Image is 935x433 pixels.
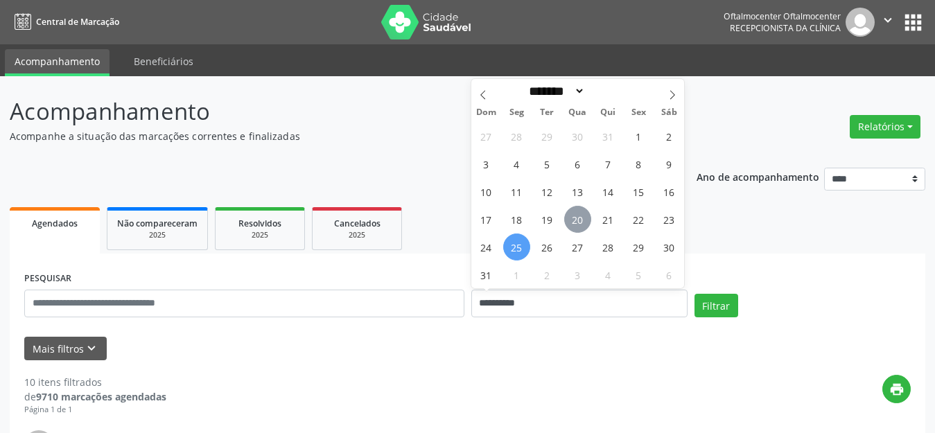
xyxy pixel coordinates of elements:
button: apps [901,10,925,35]
button:  [875,8,901,37]
span: Não compareceram [117,218,198,229]
span: Agosto 18, 2025 [503,206,530,233]
a: Acompanhamento [5,49,110,76]
span: Agosto 13, 2025 [564,178,591,205]
span: Sáb [654,108,684,117]
span: Agosto 29, 2025 [625,233,652,260]
button: Mais filtroskeyboard_arrow_down [24,337,107,361]
p: Ano de acompanhamento [697,168,819,185]
i: keyboard_arrow_down [84,341,99,356]
span: Setembro 5, 2025 [625,261,652,288]
div: de [24,389,166,404]
span: Agosto 16, 2025 [656,178,683,205]
i:  [880,12,895,28]
span: Julho 31, 2025 [595,123,622,150]
p: Acompanhe a situação das marcações correntes e finalizadas [10,129,651,143]
span: Setembro 6, 2025 [656,261,683,288]
span: Agosto 19, 2025 [534,206,561,233]
span: Qui [593,108,623,117]
span: Setembro 3, 2025 [564,261,591,288]
span: Agosto 12, 2025 [534,178,561,205]
span: Agosto 25, 2025 [503,233,530,260]
span: Agosto 15, 2025 [625,178,652,205]
div: 10 itens filtrados [24,375,166,389]
img: img [846,8,875,37]
span: Agosto 7, 2025 [595,150,622,177]
span: Agosto 3, 2025 [473,150,500,177]
span: Central de Marcação [36,16,119,28]
div: Oftalmocenter Oftalmocenter [724,10,841,22]
a: Beneficiários [124,49,203,73]
span: Resolvidos [238,218,281,229]
span: Agosto 22, 2025 [625,206,652,233]
span: Agosto 6, 2025 [564,150,591,177]
span: Agosto 26, 2025 [534,233,561,260]
span: Ter [532,108,562,117]
label: PESQUISAR [24,268,71,290]
span: Julho 28, 2025 [503,123,530,150]
button: print [882,375,911,403]
button: Relatórios [850,115,920,139]
span: Agosto 20, 2025 [564,206,591,233]
span: Agosto 28, 2025 [595,233,622,260]
button: Filtrar [694,294,738,317]
span: Agosto 24, 2025 [473,233,500,260]
span: Agosto 21, 2025 [595,206,622,233]
span: Agosto 1, 2025 [625,123,652,150]
span: Agendados [32,218,78,229]
select: Month [525,84,586,98]
i: print [889,382,905,397]
span: Cancelados [334,218,381,229]
span: Setembro 4, 2025 [595,261,622,288]
p: Acompanhamento [10,94,651,129]
span: Setembro 1, 2025 [503,261,530,288]
span: Seg [501,108,532,117]
span: Setembro 2, 2025 [534,261,561,288]
span: Agosto 8, 2025 [625,150,652,177]
span: Agosto 11, 2025 [503,178,530,205]
span: Julho 29, 2025 [534,123,561,150]
span: Dom [471,108,502,117]
span: Agosto 30, 2025 [656,233,683,260]
span: Julho 30, 2025 [564,123,591,150]
span: Agosto 10, 2025 [473,178,500,205]
span: Agosto 2, 2025 [656,123,683,150]
span: Agosto 4, 2025 [503,150,530,177]
span: Sex [623,108,654,117]
span: Agosto 31, 2025 [473,261,500,288]
a: Central de Marcação [10,10,119,33]
div: 2025 [322,230,392,240]
strong: 9710 marcações agendadas [36,390,166,403]
span: Agosto 5, 2025 [534,150,561,177]
input: Year [585,84,631,98]
div: 2025 [117,230,198,240]
span: Agosto 17, 2025 [473,206,500,233]
span: Recepcionista da clínica [730,22,841,34]
div: 2025 [225,230,295,240]
span: Agosto 23, 2025 [656,206,683,233]
span: Qua [562,108,593,117]
span: Agosto 9, 2025 [656,150,683,177]
span: Julho 27, 2025 [473,123,500,150]
div: Página 1 de 1 [24,404,166,416]
span: Agosto 27, 2025 [564,233,591,260]
span: Agosto 14, 2025 [595,178,622,205]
